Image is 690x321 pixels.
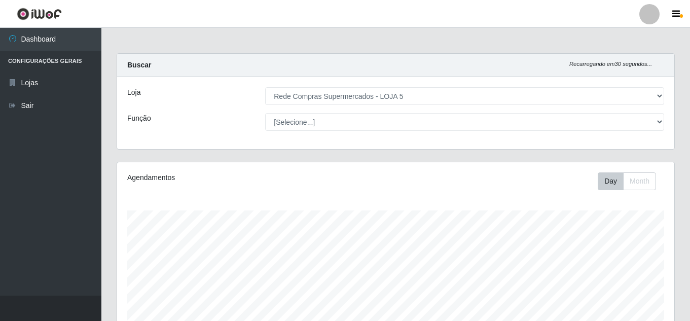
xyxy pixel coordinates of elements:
[569,61,652,67] i: Recarregando em 30 segundos...
[127,61,151,69] strong: Buscar
[127,172,342,183] div: Agendamentos
[598,172,624,190] button: Day
[127,113,151,124] label: Função
[127,87,140,98] label: Loja
[598,172,664,190] div: Toolbar with button groups
[623,172,656,190] button: Month
[598,172,656,190] div: First group
[17,8,62,20] img: CoreUI Logo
